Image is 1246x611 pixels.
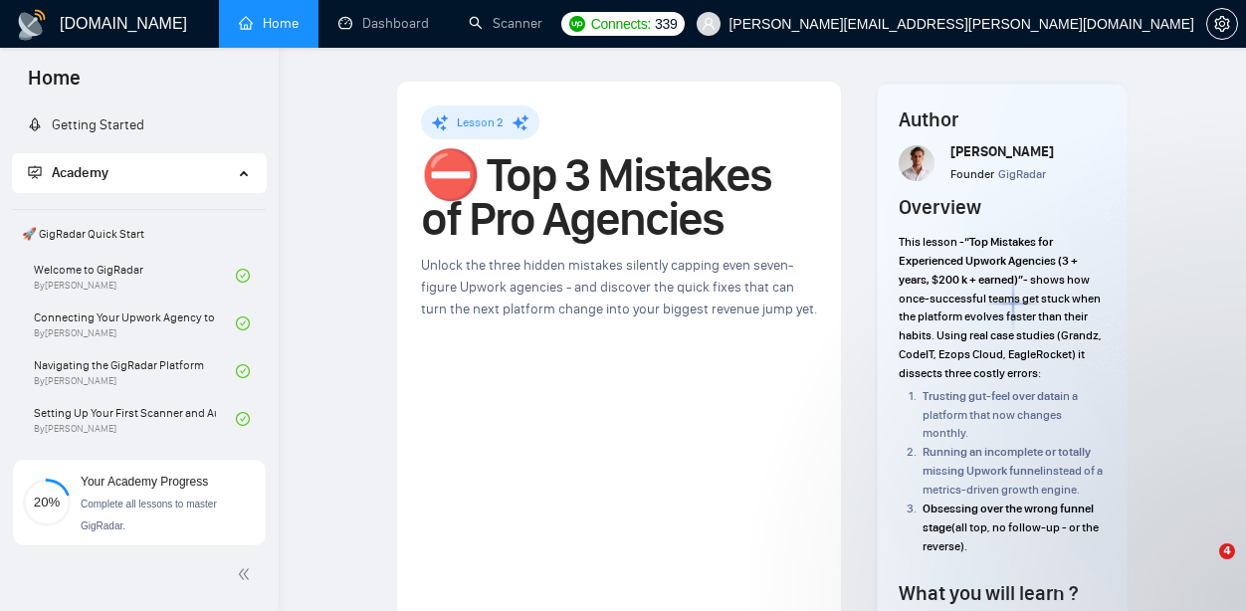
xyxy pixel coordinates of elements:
[569,16,585,32] img: upwork-logo.png
[14,214,264,254] span: 🚀 GigRadar Quick Start
[1207,16,1237,32] span: setting
[998,167,1046,181] span: GigRadar
[237,564,257,584] span: double-left
[338,15,429,32] a: dashboardDashboard
[236,412,250,426] span: check-circle
[899,193,981,221] h4: Overview
[702,17,716,31] span: user
[16,9,48,41] img: logo
[421,257,817,317] span: Unlock the three hidden mistakes silently capping even seven-figure Upwork agencies - and discove...
[655,13,677,35] span: 339
[457,115,504,129] span: Lesson 2
[899,579,1078,607] h4: What you will learn ?
[28,116,144,133] a: rocketGetting Started
[81,499,217,531] span: Complete all lessons to master GigRadar.
[899,235,964,249] span: This lesson -
[34,349,236,393] a: Navigating the GigRadar PlatformBy[PERSON_NAME]
[591,13,651,35] span: Connects:
[28,164,108,181] span: Academy
[421,153,817,241] h1: ⛔ Top 3 Mistakes of Pro Agencies
[12,105,266,145] li: Getting Started
[12,64,97,105] span: Home
[1178,543,1226,591] iframe: Intercom live chat
[1206,16,1238,32] a: setting
[899,145,934,181] img: Screenshot+at+Jun+18+10-48-53%E2%80%AFPM.png
[899,273,1102,380] span: - shows how once-successful teams get stuck when the platform evolves faster than their habits. U...
[34,254,236,298] a: Welcome to GigRadarBy[PERSON_NAME]
[52,164,108,181] span: Academy
[923,389,1060,403] strong: Trusting gut-feel over data
[1206,8,1238,40] button: setting
[899,235,1078,287] strong: “Top Mistakes for Experienced Upwork Agencies (3 + years, $200 k + earned)”
[950,167,994,181] span: Founder
[899,105,1104,133] h4: Author
[923,389,1078,441] span: in a platform that now changes monthly.
[81,475,208,489] span: Your Academy Progress
[236,316,250,330] span: check-circle
[469,15,542,32] a: searchScanner
[34,302,236,345] a: Connecting Your Upwork Agency to GigRadarBy[PERSON_NAME]
[1219,543,1235,559] span: 4
[34,397,236,441] a: Setting Up Your First Scanner and Auto-BidderBy[PERSON_NAME]
[239,15,299,32] a: homeHome
[23,496,71,509] span: 20%
[28,165,42,179] span: fund-projection-screen
[950,143,1054,160] span: [PERSON_NAME]
[236,269,250,283] span: check-circle
[236,364,250,378] span: check-circle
